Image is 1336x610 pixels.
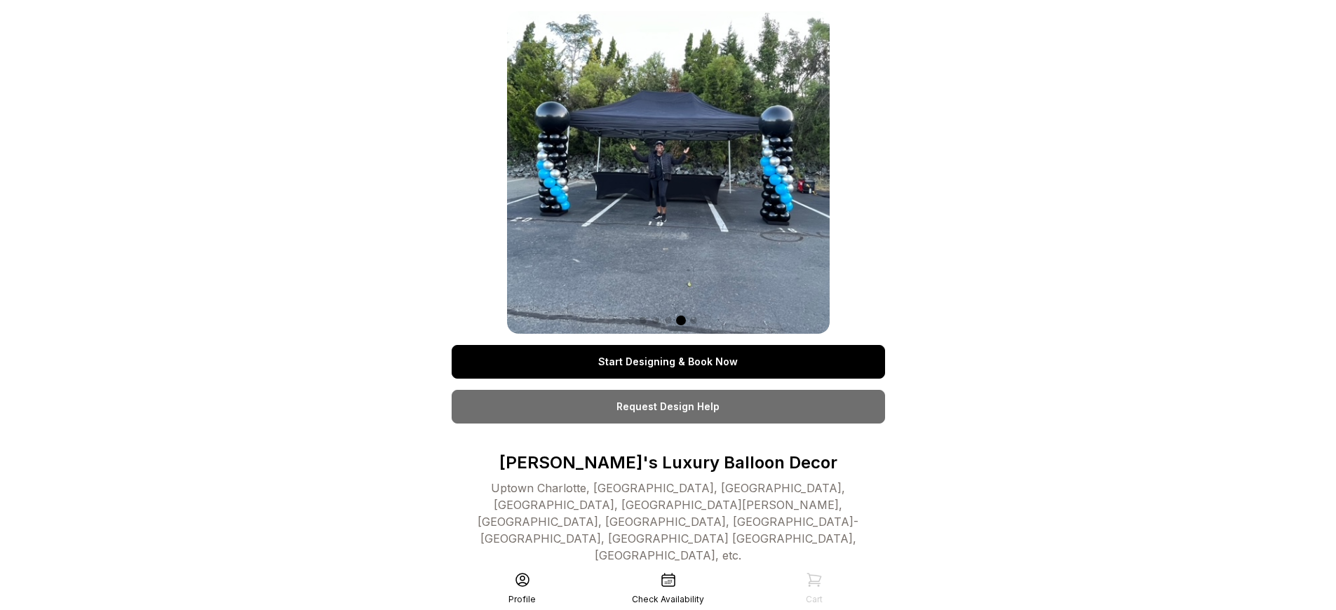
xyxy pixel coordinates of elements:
[452,390,885,423] a: Request Design Help
[806,594,823,605] div: Cart
[452,345,885,379] a: Start Designing & Book Now
[508,594,536,605] div: Profile
[632,594,704,605] div: Check Availability
[452,452,885,474] p: [PERSON_NAME]'s Luxury Balloon Decor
